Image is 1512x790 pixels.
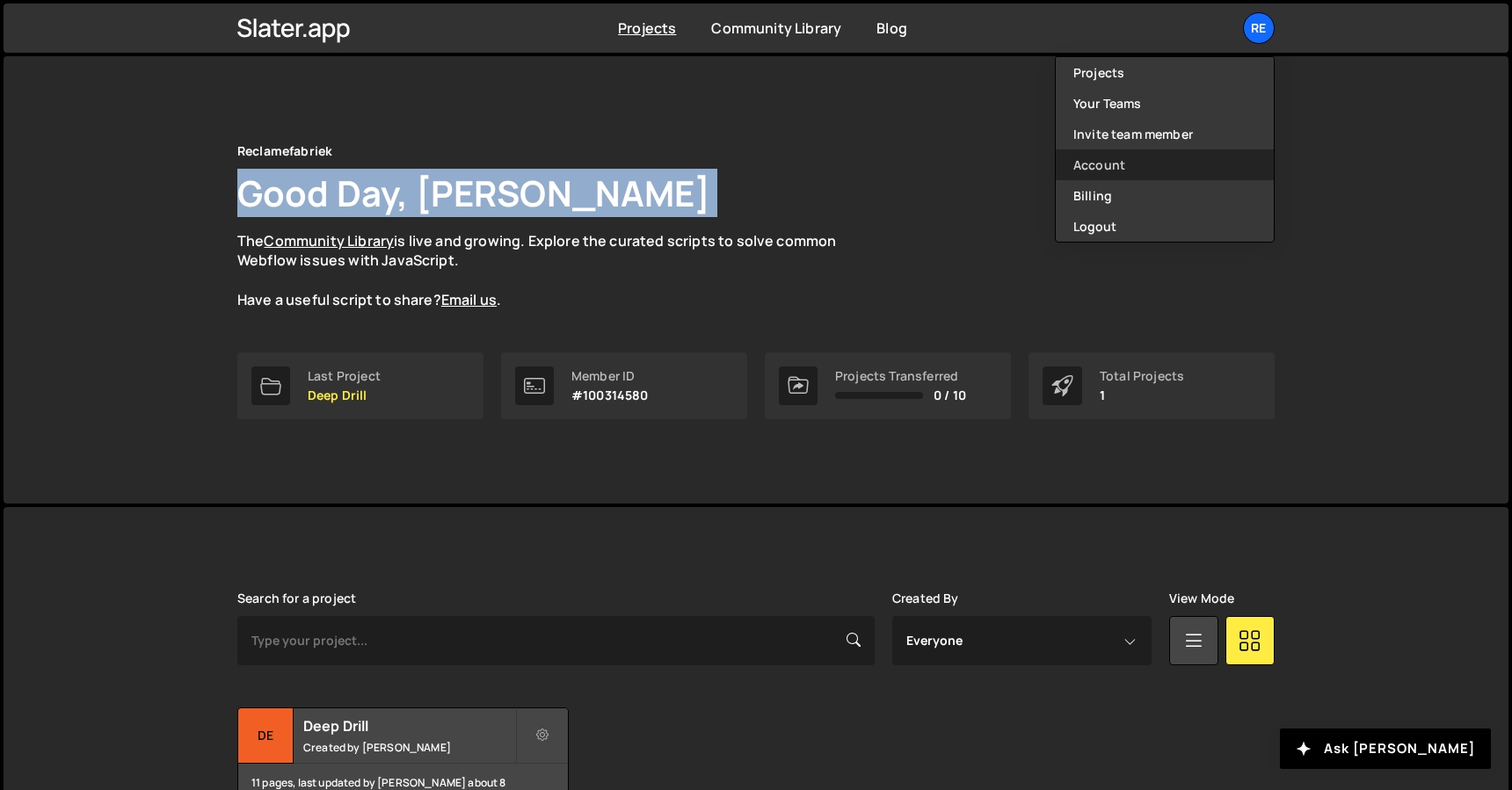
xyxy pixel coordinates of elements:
[1100,388,1184,402] p: 1
[237,352,483,419] a: Last Project Deep Drill
[1100,369,1184,383] div: Total Projects
[876,18,907,38] a: Blog
[308,388,381,402] p: Deep Drill
[934,388,966,402] span: 0 / 10
[237,231,870,310] p: The is live and growing. Explore the curated scripts to solve common Webflow issues with JavaScri...
[892,591,959,605] label: Created By
[308,369,381,383] div: Last Project
[1056,149,1274,180] a: Account
[1243,12,1275,44] a: Re
[237,169,710,217] h1: Good Day, [PERSON_NAME]
[303,716,515,736] h2: Deep Drill
[238,708,294,764] div: De
[618,18,676,38] a: Projects
[237,616,875,665] input: Type your project...
[237,141,332,162] div: Reclamefabriek
[1056,180,1274,211] a: Billing
[1056,119,1274,149] a: Invite team member
[303,740,515,755] small: Created by [PERSON_NAME]
[1056,211,1274,242] button: Logout
[571,388,649,402] p: #100314580
[441,290,497,309] a: Email us
[264,231,394,250] a: Community Library
[237,591,356,605] label: Search for a project
[711,18,841,38] a: Community Library
[1056,88,1274,119] a: Your Teams
[1280,728,1491,769] button: Ask [PERSON_NAME]
[1056,57,1274,88] a: Projects
[1169,591,1234,605] label: View Mode
[571,369,649,383] div: Member ID
[835,369,966,383] div: Projects Transferred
